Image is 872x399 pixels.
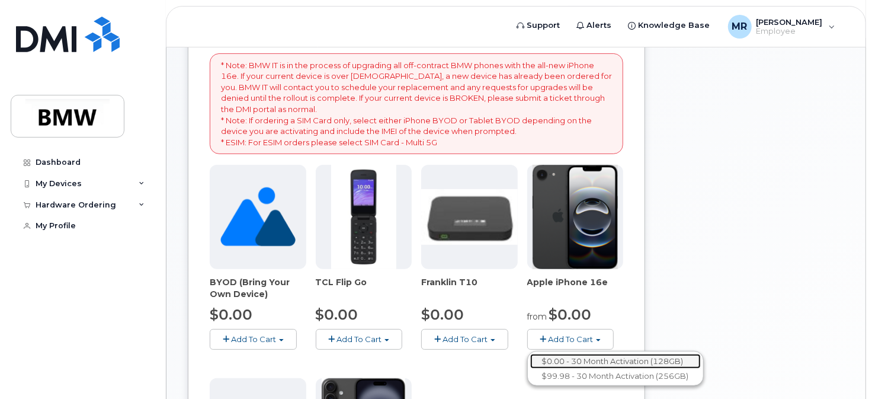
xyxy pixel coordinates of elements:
span: Employee [756,27,823,36]
span: $0.00 [421,306,464,323]
button: Add To Cart [210,329,297,350]
span: Add To Cart [336,334,381,344]
div: Melissa Russell [720,15,844,39]
a: Knowledge Base [620,14,719,37]
span: $0.00 [210,306,252,323]
img: t10.jpg [421,189,518,245]
a: $0.00 - 30 Month Activation (128GB) [530,354,701,369]
img: iphone16e.png [533,165,618,269]
span: Add To Cart [231,334,276,344]
img: no_image_found-2caef05468ed5679b831cfe6fc140e25e0c280774317ffc20a367ab7fd17291e.png [220,165,296,269]
small: from [527,311,547,322]
div: Apple iPhone 16e [527,276,624,300]
button: Add To Cart [316,329,403,350]
div: BYOD (Bring Your Own Device) [210,276,306,300]
span: Support [527,20,560,31]
a: $99.98 - 30 Month Activation (256GB) [530,369,701,384]
img: TCL_FLIP_MODE.jpg [331,165,396,269]
p: * Note: BMW IT is in the process of upgrading all off-contract BMW phones with the all-new iPhone... [221,60,612,148]
button: Add To Cart [527,329,614,350]
a: Support [509,14,569,37]
span: $0.00 [316,306,358,323]
span: [PERSON_NAME] [756,17,823,27]
div: Franklin T10 [421,276,518,300]
span: $0.00 [549,306,592,323]
button: Add To Cart [421,329,508,350]
iframe: Messenger Launcher [820,347,863,390]
div: TCL Flip Go [316,276,412,300]
span: Knowledge Base [639,20,710,31]
span: Add To Cart [548,334,593,344]
span: Alerts [587,20,612,31]
span: Add To Cart [443,334,488,344]
span: MR [732,20,748,34]
a: Alerts [569,14,620,37]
